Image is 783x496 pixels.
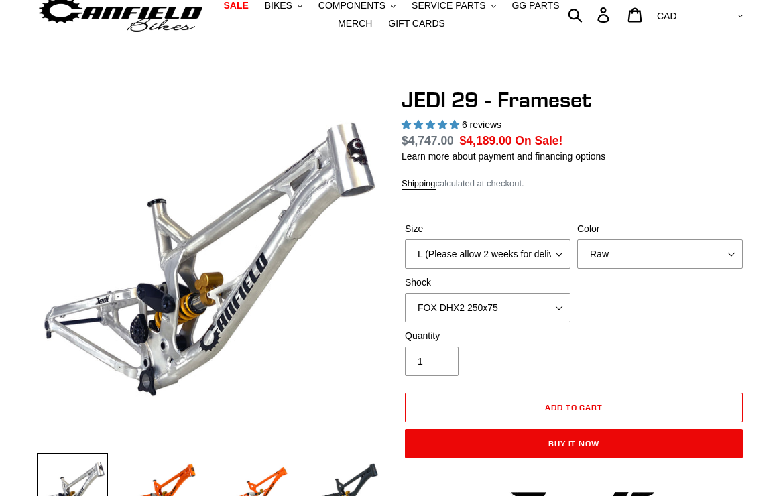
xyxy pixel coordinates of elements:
[388,18,445,29] span: GIFT CARDS
[405,393,743,422] button: Add to cart
[402,178,436,190] a: Shipping
[405,329,570,343] label: Quantity
[402,134,454,147] s: $4,747.00
[545,402,603,412] span: Add to cart
[577,222,743,236] label: Color
[402,151,605,162] a: Learn more about payment and financing options
[331,15,379,33] a: MERCH
[405,275,570,290] label: Shock
[381,15,452,33] a: GIFT CARDS
[338,18,372,29] span: MERCH
[402,87,746,113] h1: JEDI 29 - Frameset
[515,132,562,149] span: On Sale!
[460,134,512,147] span: $4,189.00
[402,177,746,190] div: calculated at checkout.
[405,222,570,236] label: Size
[462,119,501,130] span: 6 reviews
[405,429,743,458] button: Buy it now
[402,119,462,130] span: 5.00 stars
